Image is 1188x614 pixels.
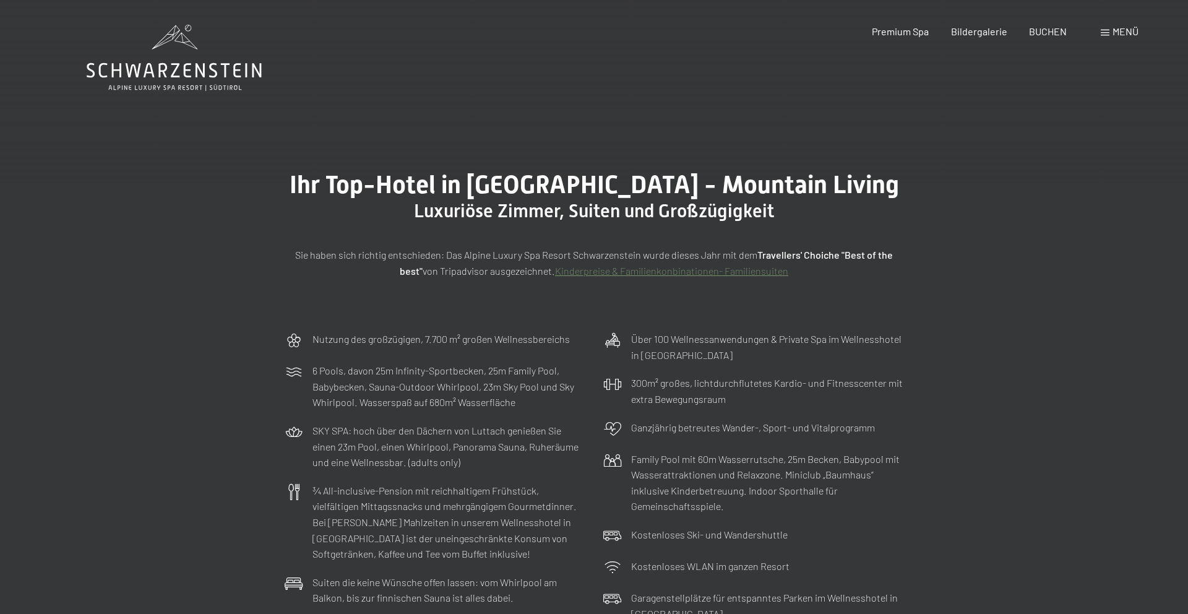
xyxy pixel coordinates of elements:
p: ¾ All-inclusive-Pension mit reichhaltigem Frühstück, vielfältigen Mittagssnacks und mehrgängigem ... [312,483,585,562]
span: Ihr Top-Hotel in [GEOGRAPHIC_DATA] - Mountain Living [290,170,899,199]
a: Kinderpreise & Familienkonbinationen- Familiensuiten [555,265,788,277]
p: Nutzung des großzügigen, 7.700 m² großen Wellnessbereichs [312,331,570,347]
p: Family Pool mit 60m Wasserrutsche, 25m Becken, Babypool mit Wasserattraktionen und Relaxzone. Min... [631,451,903,514]
strong: Travellers' Choiche "Best of the best" [400,249,893,277]
p: Sie haben sich richtig entschieden: Das Alpine Luxury Spa Resort Schwarzenstein wurde dieses Jahr... [285,247,903,279]
p: 300m² großes, lichtdurchflutetes Kardio- und Fitnesscenter mit extra Bewegungsraum [631,375,903,407]
a: Premium Spa [872,25,929,37]
p: Suiten die keine Wünsche offen lassen: vom Whirlpool am Balkon, bis zur finnischen Sauna ist alle... [312,574,585,606]
a: Bildergalerie [951,25,1007,37]
p: Kostenloses Ski- und Wandershuttle [631,527,788,543]
p: Kostenloses WLAN im ganzen Resort [631,558,790,574]
a: BUCHEN [1029,25,1067,37]
span: Luxuriöse Zimmer, Suiten und Großzügigkeit [414,200,774,222]
p: SKY SPA: hoch über den Dächern von Luttach genießen Sie einen 23m Pool, einen Whirlpool, Panorama... [312,423,585,470]
p: Ganzjährig betreutes Wander-, Sport- und Vitalprogramm [631,420,875,436]
p: Über 100 Wellnessanwendungen & Private Spa im Wellnesshotel in [GEOGRAPHIC_DATA] [631,331,903,363]
p: 6 Pools, davon 25m Infinity-Sportbecken, 25m Family Pool, Babybecken, Sauna-Outdoor Whirlpool, 23... [312,363,585,410]
span: Menü [1113,25,1138,37]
